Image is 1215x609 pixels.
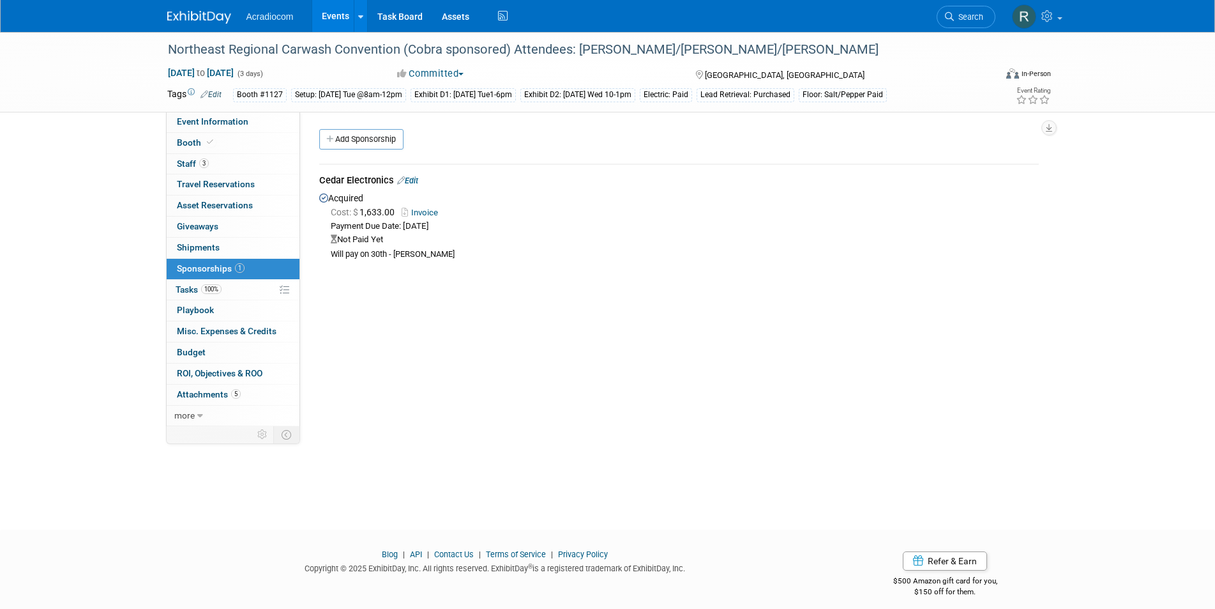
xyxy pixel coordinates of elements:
span: Acradiocom [246,12,294,22]
span: | [548,550,556,559]
div: Electric: Paid [640,88,692,102]
span: to [195,68,207,78]
span: Playbook [177,305,214,315]
div: Cedar Electronics [319,174,1039,190]
a: Privacy Policy [558,550,608,559]
div: Event Format [920,66,1052,86]
div: Exhibit D2: [DATE] Wed 10-1pm [520,88,635,102]
div: Floor: Salt/Pepper Paid [799,88,887,102]
a: Terms of Service [486,550,546,559]
div: Exhibit D1: [DATE] Tue1-6pm [411,88,516,102]
span: 1,633.00 [331,207,400,217]
img: Format-Inperson.png [1006,68,1019,79]
a: Travel Reservations [167,174,299,195]
span: more [174,410,195,420]
td: Toggle Event Tabs [273,426,299,443]
a: Contact Us [434,550,474,559]
td: Personalize Event Tab Strip [252,426,274,443]
div: Copyright © 2025 ExhibitDay, Inc. All rights reserved. ExhibitDay is a registered trademark of Ex... [167,560,824,574]
span: Cost: $ [331,207,359,217]
a: Sponsorships1 [167,259,299,279]
span: Search [954,12,983,22]
a: Attachments5 [167,385,299,405]
td: Tags [167,88,222,102]
div: Payment Due Date: [DATE] [331,220,1039,233]
sup: ® [528,563,532,570]
span: Sponsorships [177,263,245,274]
a: Tasks100% [167,280,299,300]
div: Lead Retrieval: Purchased [697,88,794,102]
span: 100% [201,284,222,294]
span: [GEOGRAPHIC_DATA], [GEOGRAPHIC_DATA] [705,70,864,80]
span: | [424,550,432,559]
span: Booth [177,137,216,148]
div: In-Person [1021,69,1051,79]
a: Add Sponsorship [319,129,404,150]
span: | [400,550,408,559]
span: Event Information [177,116,248,127]
div: Northeast Regional Carwash Convention (Cobra sponsored) Attendees: [PERSON_NAME]/[PERSON_NAME]/[P... [163,38,976,61]
span: Attachments [177,389,241,399]
div: $500 Amazon gift card for you, [842,567,1048,597]
a: Giveaways [167,217,299,237]
span: [DATE] [DATE] [167,67,234,79]
i: Booth reservation complete [207,139,213,146]
div: Setup: [DATE] Tue @8am-12pm [291,88,406,102]
span: Travel Reservations [177,179,255,189]
a: Asset Reservations [167,196,299,216]
img: Ronald Tralle [1012,4,1036,29]
a: Search [937,6,995,28]
a: ROI, Objectives & ROO [167,364,299,384]
a: Invoice [402,208,443,217]
div: Will pay on 30th - [PERSON_NAME] [331,249,1039,260]
div: Event Rating [1016,88,1050,94]
span: Misc. Expenses & Credits [177,326,276,336]
span: ROI, Objectives & ROO [177,368,262,378]
a: Misc. Expenses & Credits [167,321,299,342]
span: 3 [199,158,209,168]
a: more [167,406,299,426]
div: $150 off for them. [842,587,1048,597]
a: Edit [397,176,418,185]
a: Booth [167,133,299,153]
img: ExhibitDay [167,11,231,24]
div: Booth #1127 [233,88,287,102]
a: Budget [167,343,299,363]
span: 1 [235,263,245,273]
a: Edit [200,90,222,99]
a: Staff3 [167,154,299,174]
div: Acquired [319,190,1039,260]
span: Asset Reservations [177,200,253,210]
span: 5 [231,389,241,399]
span: Budget [177,347,206,357]
button: Committed [393,67,469,81]
a: Blog [382,550,398,559]
span: Tasks [176,284,222,295]
a: API [410,550,422,559]
span: (3 days) [236,70,263,78]
span: Giveaways [177,221,218,231]
span: | [476,550,484,559]
a: Refer & Earn [903,551,987,571]
div: Not Paid Yet [331,234,1039,246]
a: Shipments [167,238,299,258]
a: Event Information [167,112,299,132]
span: Shipments [177,242,220,252]
a: Playbook [167,300,299,321]
span: Staff [177,158,209,169]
